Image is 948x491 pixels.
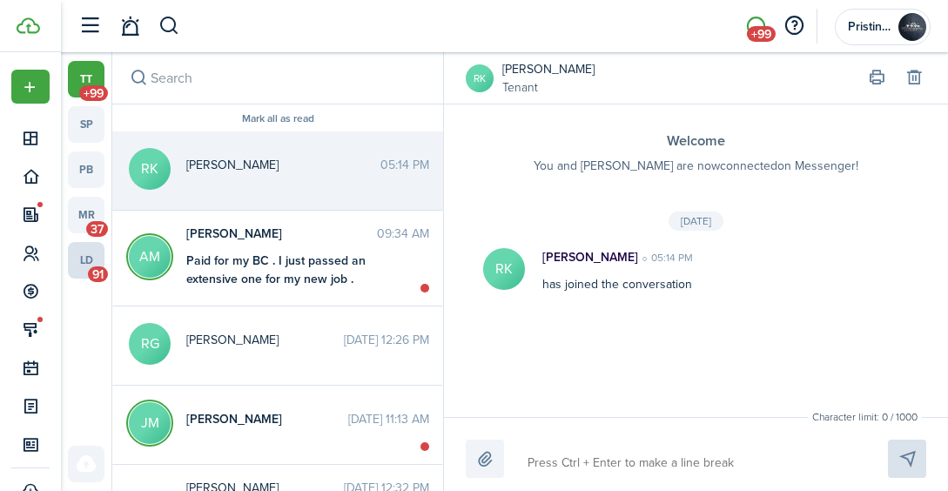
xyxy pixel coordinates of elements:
[186,410,348,428] span: Juan Marcos
[864,66,889,91] button: Print
[88,266,108,282] span: 91
[466,64,494,92] a: RK
[129,323,171,365] avatar-text: RG
[542,248,638,266] p: [PERSON_NAME]
[186,156,380,174] span: Rebeca Knight
[808,409,922,425] small: Character limit: 0 / 1000
[242,113,314,125] button: Mark all as read
[902,66,926,91] button: Delete
[779,11,809,41] button: Open resource center
[11,70,50,104] button: Open menu
[377,225,429,243] time: 09:34 AM
[479,157,913,175] p: You and [PERSON_NAME] are now connected on Messenger!
[186,225,377,243] span: Angela McNiel
[86,221,108,237] span: 37
[79,85,108,101] span: +99
[186,331,344,349] span: Rolando Gallarza
[669,212,723,231] div: [DATE]
[348,410,429,428] time: [DATE] 11:13 AM
[129,148,171,190] avatar-text: RK
[479,131,913,152] h3: Welcome
[158,11,180,41] button: Search
[186,252,404,288] div: Paid for my BC . I just passed an extensive one for my new job .
[68,151,104,188] a: pb
[129,236,171,278] avatar-text: AM
[17,17,40,34] img: TenantCloud
[68,106,104,143] a: sp
[73,10,106,43] button: Open sidebar
[68,61,104,98] a: tt
[380,156,429,174] time: 05:14 PM
[112,52,443,104] input: search
[129,402,171,444] avatar-text: JM
[344,331,429,349] time: [DATE] 12:26 PM
[68,242,104,279] a: ld
[483,248,525,290] avatar-text: RK
[113,4,146,49] a: Notifications
[848,21,891,33] span: Pristine Properties Management
[638,250,693,266] time: 05:14 PM
[525,248,874,293] div: has joined the conversation
[126,66,151,91] button: Search
[502,78,595,97] a: Tenant
[68,197,104,233] a: mr
[502,60,595,78] a: [PERSON_NAME]
[898,13,926,41] img: Pristine Properties Management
